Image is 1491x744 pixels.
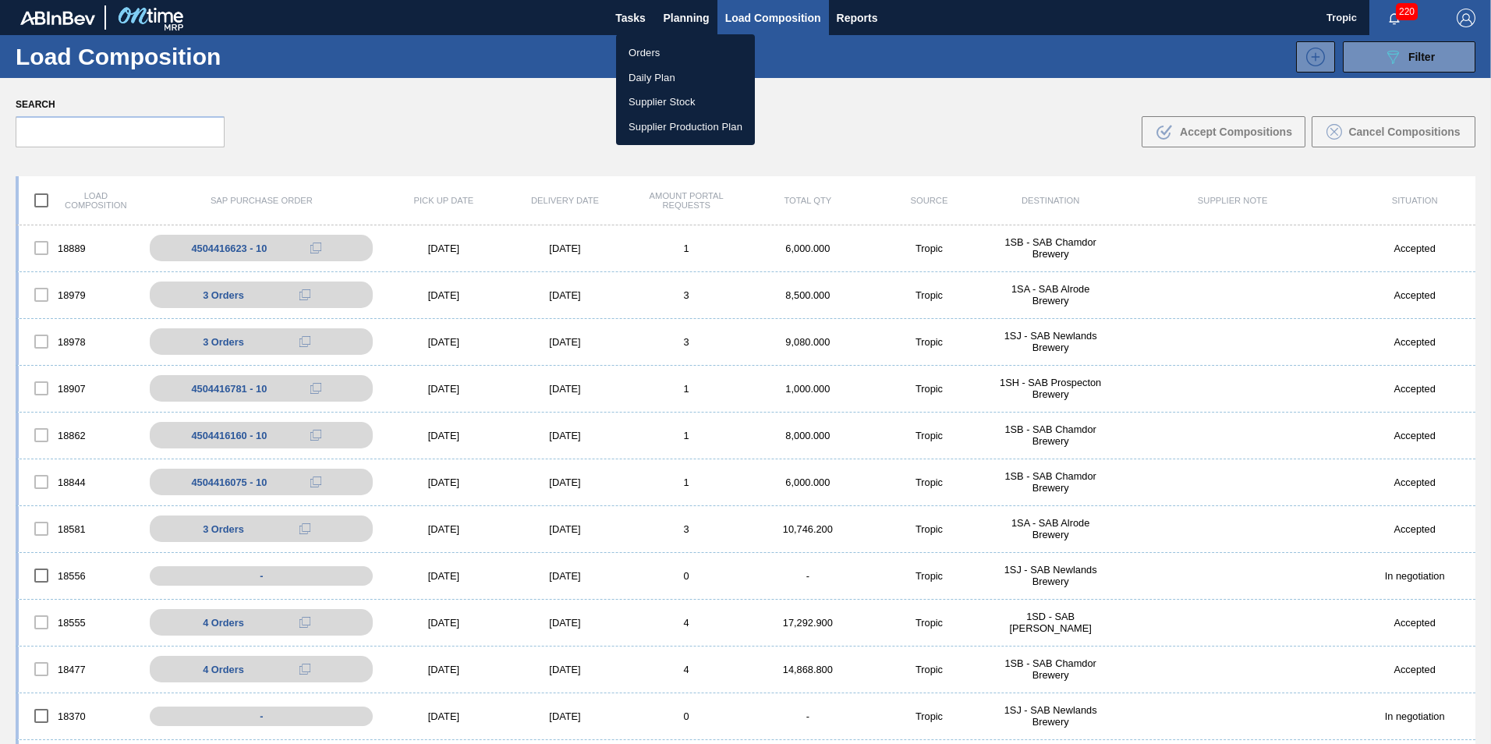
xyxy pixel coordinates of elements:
[616,66,755,90] a: Daily Plan
[616,115,755,140] a: Supplier Production Plan
[616,41,755,66] a: Orders
[616,90,755,115] a: Supplier Stock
